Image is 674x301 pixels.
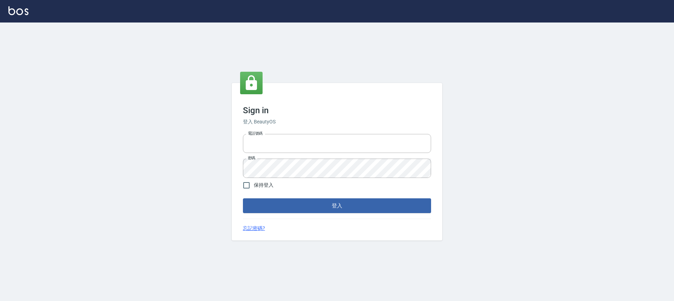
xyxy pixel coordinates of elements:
[254,181,273,189] span: 保持登入
[243,118,431,126] h6: 登入 BeautyOS
[243,105,431,115] h3: Sign in
[248,131,263,136] label: 電話號碼
[248,155,255,161] label: 密碼
[8,6,28,15] img: Logo
[243,198,431,213] button: 登入
[243,225,265,232] a: 忘記密碼?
